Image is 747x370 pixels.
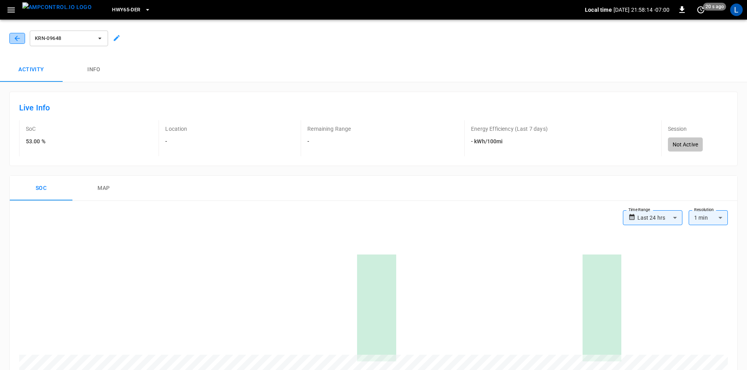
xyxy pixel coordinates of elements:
[471,137,548,146] h6: - kWh/100mi
[471,125,548,133] p: Energy Efficiency (Last 7 days)
[63,57,125,82] button: Info
[673,141,698,148] p: Not Active
[613,6,669,14] p: [DATE] 21:58:14 -07:00
[26,125,36,133] p: SoC
[72,176,135,201] button: map
[22,2,92,12] img: ampcontrol.io logo
[30,31,108,46] button: KRN-09648
[695,4,707,16] button: set refresh interval
[307,137,351,146] h6: -
[165,137,167,146] h6: -
[26,137,45,146] h6: 53.00 %
[668,125,687,133] p: Session
[35,34,93,43] span: KRN-09648
[689,210,728,225] div: 1 min
[730,4,743,16] div: profile-icon
[703,3,726,11] span: 20 s ago
[165,125,187,133] p: Location
[109,2,153,18] button: HWY65-DER
[10,176,72,201] button: Soc
[628,207,650,213] label: Time Range
[637,210,682,225] div: Last 24 hrs
[694,207,714,213] label: Resolution
[112,5,140,14] span: HWY65-DER
[585,6,612,14] p: Local time
[307,125,351,133] p: Remaining Range
[19,101,728,114] h6: Live Info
